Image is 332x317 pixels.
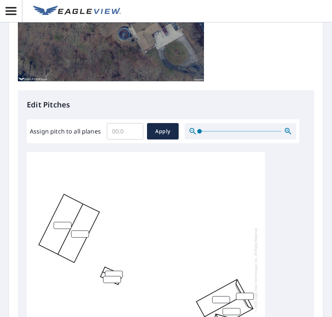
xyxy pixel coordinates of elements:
input: 00.0 [107,121,143,142]
a: EV Logo [29,1,125,21]
img: EV Logo [33,6,121,17]
button: Apply [147,123,179,139]
p: Edit Pitches [27,99,305,110]
label: Assign pitch to all planes [30,127,101,136]
span: Apply [153,127,173,136]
